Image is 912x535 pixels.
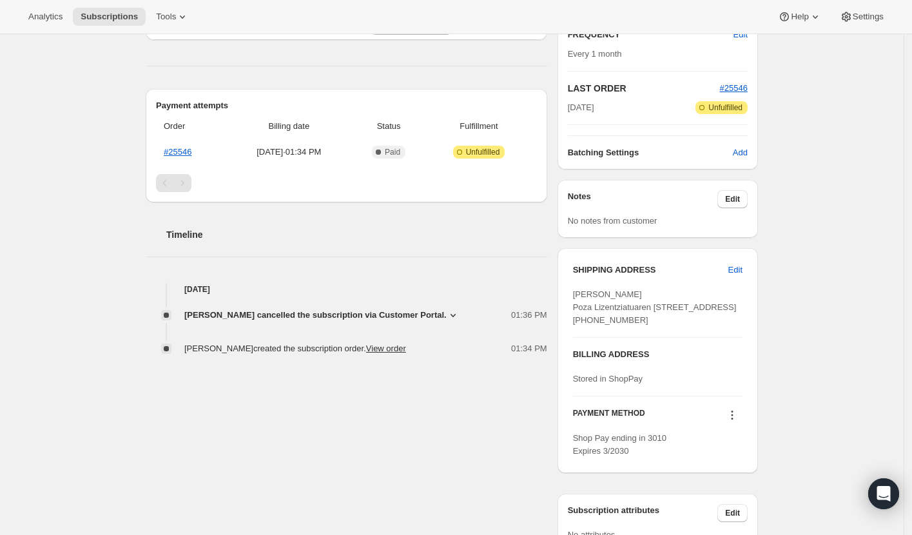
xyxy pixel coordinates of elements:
button: #25546 [720,82,748,95]
span: [DATE] · 01:34 PM [229,146,349,159]
div: Open Intercom Messenger [868,478,899,509]
h6: Batching Settings [568,146,733,159]
h3: SHIPPING ADDRESS [573,264,728,277]
nav: Pagination [156,174,537,192]
span: 01:36 PM [511,309,547,322]
h2: Payment attempts [156,99,537,112]
span: 01:34 PM [511,342,547,355]
span: No notes from customer [568,216,657,226]
th: Order [156,112,226,141]
h3: BILLING ADDRESS [573,348,742,361]
button: Add [725,142,755,163]
button: Tools [148,8,197,26]
span: Unfulfilled [466,147,500,157]
h2: Timeline [166,228,547,241]
span: Shop Pay ending in 3010 Expires 3/2030 [573,433,666,456]
button: Help [770,8,829,26]
span: Subscriptions [81,12,138,22]
span: Help [791,12,808,22]
a: View order [366,344,406,353]
span: Paid [385,147,400,157]
span: [DATE] [568,101,594,114]
button: Edit [717,190,748,208]
button: Edit [721,260,750,280]
a: #25546 [164,147,191,157]
span: Every 1 month [568,49,622,59]
span: Edit [725,508,740,518]
span: Fulfillment [429,120,529,133]
span: Analytics [28,12,63,22]
button: Settings [832,8,891,26]
h2: FREQUENCY [568,28,733,41]
a: #25546 [720,83,748,93]
span: Unfulfilled [708,102,742,113]
button: Edit [726,24,755,45]
span: [PERSON_NAME] cancelled the subscription via Customer Portal. [184,309,447,322]
span: Status [356,120,421,133]
span: Settings [853,12,884,22]
span: Add [733,146,748,159]
button: Subscriptions [73,8,146,26]
span: Tools [156,12,176,22]
button: Analytics [21,8,70,26]
span: Stored in ShopPay [573,374,643,384]
h3: PAYMENT METHOD [573,408,645,425]
span: Edit [733,28,748,41]
h4: [DATE] [146,283,547,296]
h3: Notes [568,190,718,208]
h3: Subscription attributes [568,504,718,522]
span: Edit [728,264,742,277]
button: [PERSON_NAME] cancelled the subscription via Customer Portal. [184,309,460,322]
h2: LAST ORDER [568,82,720,95]
span: [PERSON_NAME] created the subscription order. [184,344,406,353]
span: Billing date [229,120,349,133]
button: Edit [717,504,748,522]
span: Edit [725,194,740,204]
span: [PERSON_NAME] Poza Lizentziatuaren [STREET_ADDRESS] [PHONE_NUMBER] [573,289,737,325]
